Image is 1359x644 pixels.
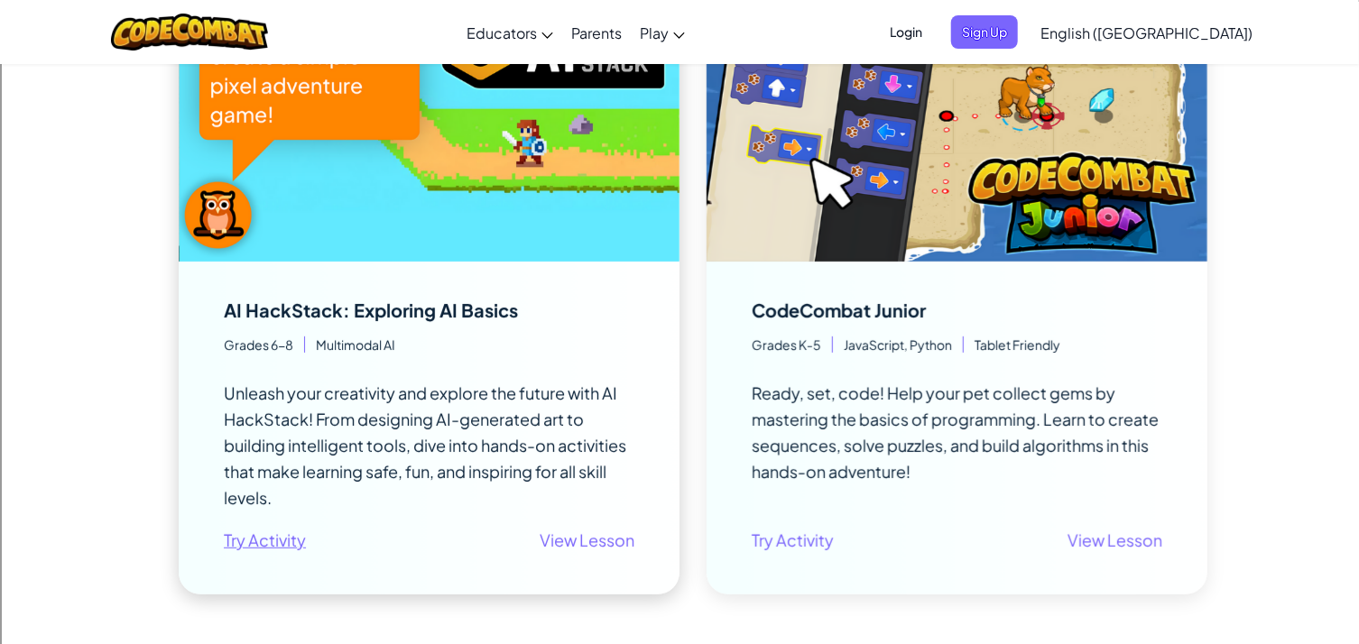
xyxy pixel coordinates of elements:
div: Options [7,72,1352,88]
a: Parents [562,8,631,57]
img: CodeCombat logo [111,14,269,51]
button: Login [879,15,933,49]
div: Rename [7,105,1352,121]
div: Sign out [7,88,1352,105]
div: Sort New > Old [7,23,1352,40]
a: Play [631,8,694,57]
span: English ([GEOGRAPHIC_DATA]) [1040,23,1253,42]
span: Play [640,23,669,42]
div: Move To ... [7,40,1352,56]
div: Move To ... [7,121,1352,137]
button: Sign Up [951,15,1018,49]
div: Delete [7,56,1352,72]
a: Educators [458,8,562,57]
a: English ([GEOGRAPHIC_DATA]) [1031,8,1262,57]
span: Educators [467,23,537,42]
div: Sort A > Z [7,7,1352,23]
